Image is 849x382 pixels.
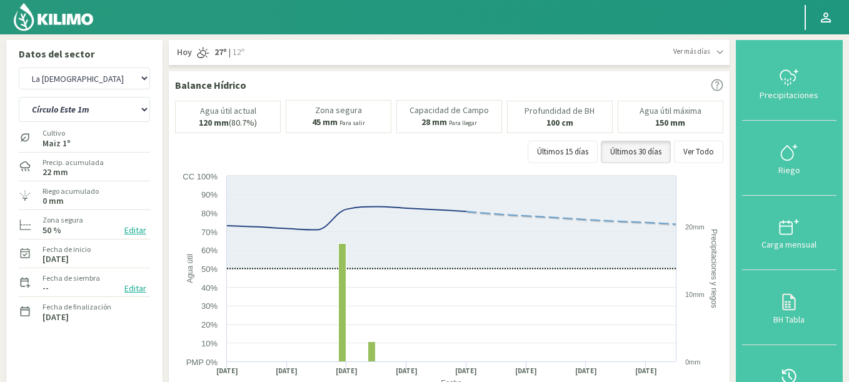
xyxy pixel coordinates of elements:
[186,358,218,367] text: PMP 0%
[200,106,256,116] p: Agua útil actual
[43,214,83,226] label: Zona segura
[655,117,685,128] b: 150 mm
[13,2,94,32] img: Kilimo
[546,117,573,128] b: 100 cm
[43,313,69,321] label: [DATE]
[336,366,358,376] text: [DATE]
[183,172,218,181] text: CC 100%
[43,197,64,205] label: 0 mm
[640,106,701,116] p: Agua útil máxima
[175,78,246,93] p: Balance Hídrico
[201,209,218,218] text: 80%
[121,281,150,296] button: Editar
[528,141,598,163] button: Últimos 15 días
[742,46,836,121] button: Precipitaciones
[201,339,218,348] text: 10%
[421,116,447,128] b: 28 mm
[635,366,657,376] text: [DATE]
[43,226,61,234] label: 50 %
[312,116,338,128] b: 45 mm
[601,141,671,163] button: Últimos 30 días
[339,119,365,127] small: Para salir
[43,284,49,292] label: --
[231,46,244,59] span: 12º
[575,366,597,376] text: [DATE]
[214,46,227,58] strong: 27º
[201,301,218,311] text: 30%
[43,301,111,313] label: Fecha de finalización
[396,366,418,376] text: [DATE]
[201,246,218,255] text: 60%
[525,106,595,116] p: Profundidad de BH
[455,366,477,376] text: [DATE]
[43,255,69,263] label: [DATE]
[449,119,477,127] small: Para llegar
[742,270,836,344] button: BH Tabla
[746,240,833,249] div: Carga mensual
[43,168,68,176] label: 22 mm
[201,320,218,329] text: 20%
[201,283,218,293] text: 40%
[199,118,257,128] p: (80.7%)
[201,190,218,199] text: 90%
[229,46,231,59] span: |
[199,117,229,128] b: 120 mm
[276,366,298,376] text: [DATE]
[674,141,723,163] button: Ver Todo
[201,264,218,274] text: 50%
[515,366,537,376] text: [DATE]
[43,139,71,148] label: Maiz 1°
[746,166,833,174] div: Riego
[315,106,362,115] p: Zona segura
[175,46,192,59] span: Hoy
[186,254,194,283] text: Agua útil
[685,291,705,298] text: 10mm
[121,223,150,238] button: Editar
[685,223,705,231] text: 20mm
[746,315,833,324] div: BH Tabla
[742,121,836,195] button: Riego
[710,229,718,308] text: Precipitaciones y riegos
[742,196,836,270] button: Carga mensual
[43,244,91,255] label: Fecha de inicio
[216,366,238,376] text: [DATE]
[201,228,218,237] text: 70%
[43,273,100,284] label: Fecha de siembra
[43,128,71,139] label: Cultivo
[43,157,104,168] label: Precip. acumulada
[746,91,833,99] div: Precipitaciones
[19,46,150,61] p: Datos del sector
[409,106,489,115] p: Capacidad de Campo
[43,186,99,197] label: Riego acumulado
[685,358,700,366] text: 0mm
[673,46,710,57] span: Ver más días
